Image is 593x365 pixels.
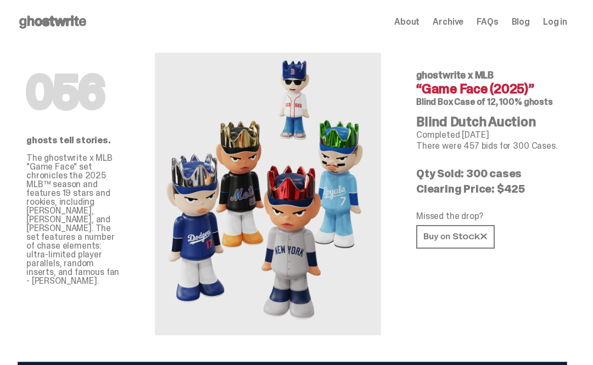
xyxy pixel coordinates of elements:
[26,154,120,285] p: The ghostwrite x MLB "Game Face" set chronicles the 2025 MLB™ season and features 19 stars and ro...
[394,18,419,26] a: About
[454,96,552,108] span: Case of 12, 100% ghosts
[477,18,498,26] a: FAQs
[416,183,558,194] p: Clearing Price: $425
[416,168,558,179] p: Qty Sold: 300 cases
[416,142,558,150] p: There were 457 bids for 300 Cases.
[433,18,463,26] a: Archive
[155,53,381,335] img: MLB&ldquo;Game Face (2025)&rdquo;
[416,131,558,139] p: Completed [DATE]
[416,69,494,82] span: ghostwrite x MLB
[26,70,120,114] h1: 056
[416,82,558,96] h4: “Game Face (2025)”
[416,96,453,108] span: Blind Box
[416,115,558,128] h4: Blind Dutch Auction
[26,136,120,145] p: ghosts tell stories.
[543,18,567,26] a: Log in
[416,212,558,221] p: Missed the drop?
[512,18,530,26] a: Blog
